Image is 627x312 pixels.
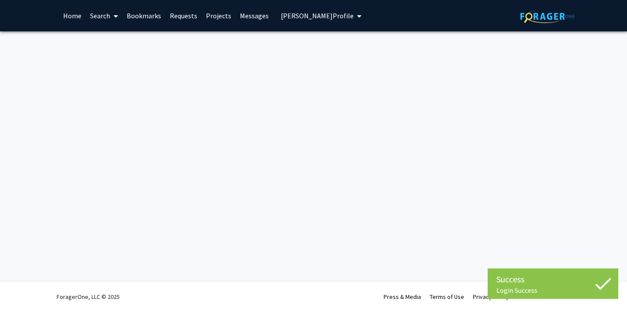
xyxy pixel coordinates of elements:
a: Privacy Policy [473,293,509,301]
span: [PERSON_NAME] Profile [281,11,354,20]
a: Bookmarks [122,0,165,31]
a: Press & Media [384,293,421,301]
div: Success [496,273,610,286]
a: Projects [202,0,236,31]
div: ForagerOne, LLC © 2025 [57,281,120,312]
a: Messages [236,0,273,31]
img: ForagerOne Logo [520,10,575,23]
a: Home [59,0,86,31]
div: Login Success [496,286,610,295]
a: Requests [165,0,202,31]
a: Search [86,0,122,31]
a: Terms of Use [430,293,464,301]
